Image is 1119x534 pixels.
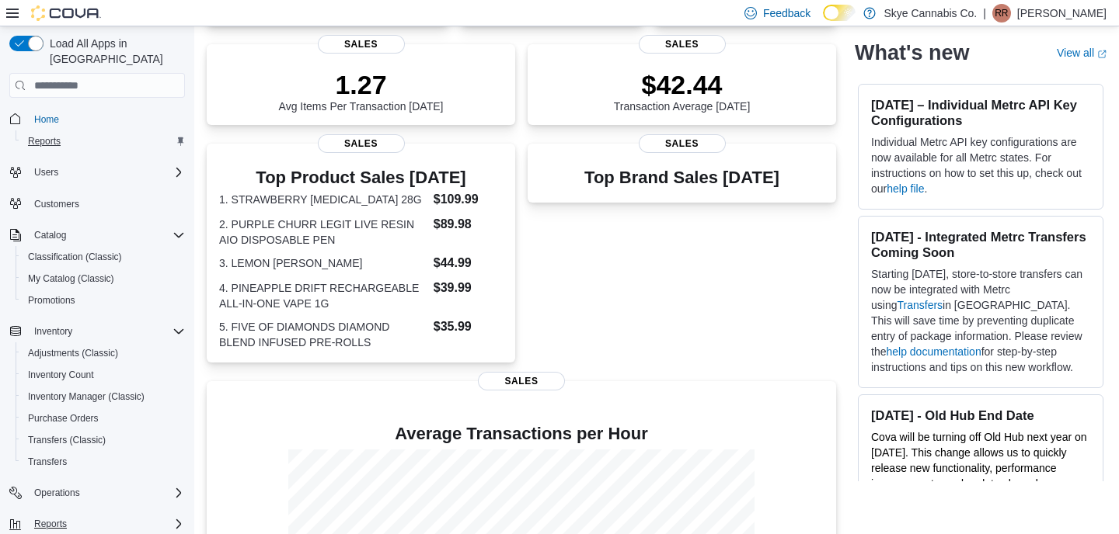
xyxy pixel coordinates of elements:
input: Dark Mode [823,5,856,21]
button: Reports [16,130,191,152]
span: Cova will be turning off Old Hub next year on [DATE]. This change allows us to quickly release ne... [871,431,1087,521]
span: Home [28,109,185,128]
span: Purchase Orders [28,412,99,425]
div: Rav Raey [992,4,1011,23]
span: Home [34,113,59,126]
span: Customers [28,194,185,213]
h4: Average Transactions per Hour [219,425,824,443]
span: Classification (Classic) [28,251,122,263]
span: Catalog [28,226,185,244]
button: Inventory [3,321,191,342]
h3: Top Brand Sales [DATE] [584,168,779,187]
h2: What's new [855,40,969,65]
p: Starting [DATE], store-to-store transfers can now be integrated with Metrc using in [GEOGRAPHIC_D... [871,266,1090,375]
button: Users [3,161,191,183]
span: Operations [34,487,80,499]
button: Inventory [28,322,78,341]
a: View allExternal link [1057,47,1107,59]
span: Inventory [28,322,185,341]
a: Transfers [897,299,943,311]
span: Inventory Count [28,369,94,381]
span: Transfers (Classic) [22,431,185,449]
svg: External link [1097,49,1107,58]
a: Inventory Manager (Classic) [22,387,151,406]
dt: 1. STRAWBERRY [MEDICAL_DATA] 28G [219,192,427,207]
span: Transfers [28,456,67,468]
p: | [983,4,986,23]
button: Inventory Count [16,364,191,386]
span: Inventory [34,325,72,338]
button: Reports [28,515,73,533]
button: Customers [3,192,191,215]
span: Catalog [34,229,66,241]
button: Promotions [16,290,191,311]
button: Users [28,163,64,182]
button: Catalog [3,224,191,246]
span: Adjustments (Classic) [22,344,185,362]
button: Purchase Orders [16,407,191,429]
a: Promotions [22,291,82,310]
span: Sales [318,35,405,54]
span: Sales [318,134,405,153]
h3: [DATE] - Integrated Metrc Transfers Coming Soon [871,229,1090,260]
span: Feedback [763,5,810,21]
button: Adjustments (Classic) [16,342,191,364]
span: RR [995,4,1008,23]
span: Users [28,163,185,182]
span: Reports [34,518,67,530]
span: Users [34,166,58,179]
img: Cova [31,5,101,21]
a: Customers [28,195,85,213]
span: My Catalog (Classic) [22,269,185,288]
p: 1.27 [279,69,444,100]
span: Purchase Orders [22,409,185,428]
p: $42.44 [614,69,751,100]
dd: $44.99 [434,254,503,272]
a: Adjustments (Classic) [22,344,124,362]
span: Inventory Manager (Classic) [28,390,145,403]
span: Inventory Manager (Classic) [22,387,185,406]
span: Reports [28,135,61,147]
span: Promotions [28,294,75,307]
dt: 2. PURPLE CHURR LEGIT LIVE RESIN AIO DISPOSABLE PEN [219,217,427,248]
a: Transfers (Classic) [22,431,112,449]
span: Customers [34,198,79,210]
button: Operations [3,482,191,504]
a: Reports [22,132,67,151]
p: Individual Metrc API key configurations are now available for all Metrc states. For instructions ... [871,134,1090,196]
span: Sales [639,35,726,54]
a: help file [887,182,924,195]
h3: [DATE] – Individual Metrc API Key Configurations [871,97,1090,128]
h3: Top Product Sales [DATE] [219,168,503,187]
dd: $35.99 [434,317,503,336]
p: [PERSON_NAME] [1017,4,1107,23]
h3: [DATE] - Old Hub End Date [871,407,1090,423]
button: Operations [28,484,86,502]
a: Transfers [22,453,73,471]
span: Sales [639,134,726,153]
dd: $89.98 [434,215,503,234]
div: Transaction Average [DATE] [614,69,751,113]
span: Promotions [22,291,185,310]
button: Inventory Manager (Classic) [16,386,191,407]
dd: $109.99 [434,190,503,209]
a: Classification (Classic) [22,248,128,266]
a: My Catalog (Classic) [22,269,120,288]
button: Transfers (Classic) [16,429,191,451]
span: My Catalog (Classic) [28,272,114,285]
a: help documentation [886,345,981,358]
a: Purchase Orders [22,409,105,428]
button: My Catalog (Classic) [16,268,191,290]
button: Catalog [28,226,72,244]
a: Inventory Count [22,366,100,384]
button: Classification (Classic) [16,246,191,268]
dd: $39.99 [434,279,503,297]
button: Transfers [16,451,191,473]
div: Avg Items Per Transaction [DATE] [279,69,444,113]
span: Reports [28,515,185,533]
span: Transfers [22,453,185,471]
a: Home [28,110,65,129]
span: Operations [28,484,185,502]
dt: 3. LEMON [PERSON_NAME] [219,255,427,271]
